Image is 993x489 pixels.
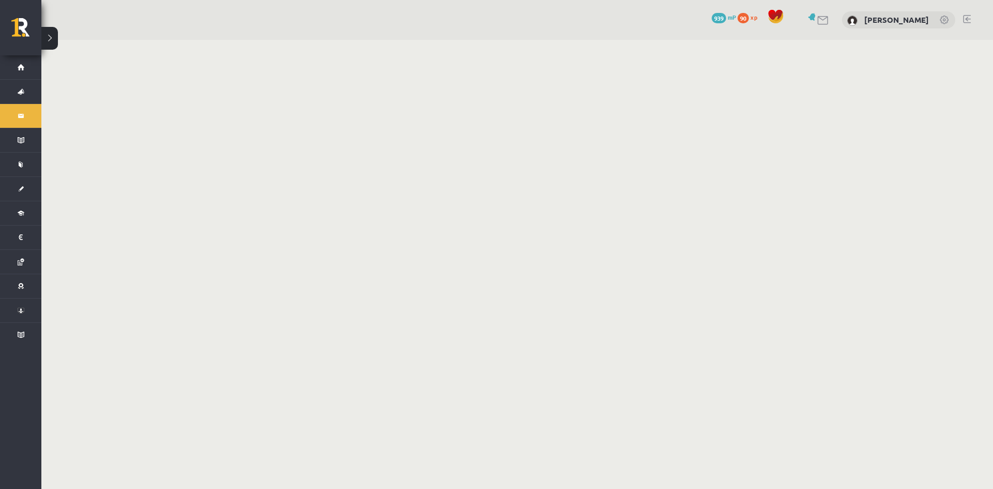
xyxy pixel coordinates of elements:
[750,13,757,21] span: xp
[738,13,762,21] a: 90 xp
[728,13,736,21] span: mP
[712,13,726,23] span: 939
[738,13,749,23] span: 90
[847,16,857,26] img: Rēzija Gerenovska
[712,13,736,21] a: 939 mP
[11,18,41,44] a: Rīgas 1. Tālmācības vidusskola
[864,14,929,25] a: [PERSON_NAME]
